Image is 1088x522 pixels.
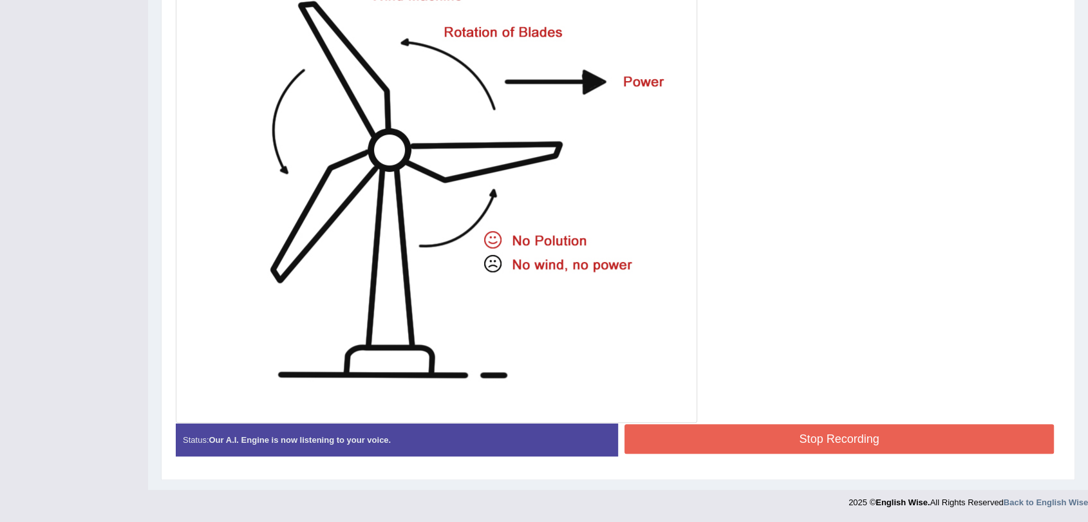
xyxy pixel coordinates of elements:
[176,424,618,456] div: Status:
[624,424,1054,454] button: Stop Recording
[876,498,930,507] strong: English Wise.
[1004,498,1088,507] a: Back to English Wise
[209,435,391,445] strong: Our A.I. Engine is now listening to your voice.
[849,490,1088,508] div: 2025 © All Rights Reserved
